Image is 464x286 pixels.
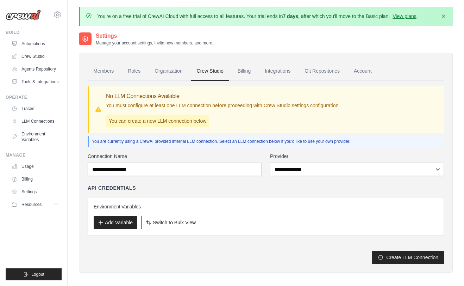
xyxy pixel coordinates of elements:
div: Operate [6,95,62,100]
a: Billing [8,174,62,185]
div: Manage [6,152,62,158]
h2: Settings [96,32,213,40]
a: Crew Studio [191,62,229,81]
a: Usage [8,161,62,172]
h3: No LLM Connections Available [106,92,340,101]
a: Organization [149,62,188,81]
button: Create LLM Connection [372,251,444,264]
a: LLM Connections [8,116,62,127]
button: Resources [8,199,62,210]
a: View plans [393,13,416,19]
a: Traces [8,103,62,114]
p: You're on a free trial of CrewAI Cloud with full access to all features. Your trial ends in , aft... [97,13,418,20]
p: You can create a new LLM connection below [106,115,209,127]
button: Logout [6,268,62,280]
a: Settings [8,186,62,197]
h3: Environment Variables [94,203,438,210]
a: Environment Variables [8,128,62,145]
img: Logo [6,10,41,20]
a: Git Repositories [299,62,345,81]
a: Members [88,62,119,81]
label: Connection Name [88,153,262,160]
a: Crew Studio [8,51,62,62]
span: Resources [21,202,42,207]
button: Switch to Bulk View [141,216,200,229]
span: Switch to Bulk View [153,219,196,226]
a: Automations [8,38,62,49]
a: Tools & Integrations [8,76,62,87]
span: Logout [31,272,44,277]
strong: 7 days [283,13,298,19]
a: Integrations [259,62,296,81]
a: Billing [232,62,256,81]
p: You are currently using a CrewAI provided internal LLM connection. Select an LLM connection below... [92,139,441,144]
p: You must configure at least one LLM connection before proceeding with Crew Studio settings config... [106,102,340,109]
a: Account [348,62,377,81]
button: Add Variable [94,216,137,229]
a: Agents Repository [8,63,62,75]
label: Provider [270,153,444,160]
h4: API Credentials [88,184,136,191]
a: Roles [122,62,146,81]
div: Build [6,30,62,35]
p: Manage your account settings, invite new members, and more. [96,40,213,46]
